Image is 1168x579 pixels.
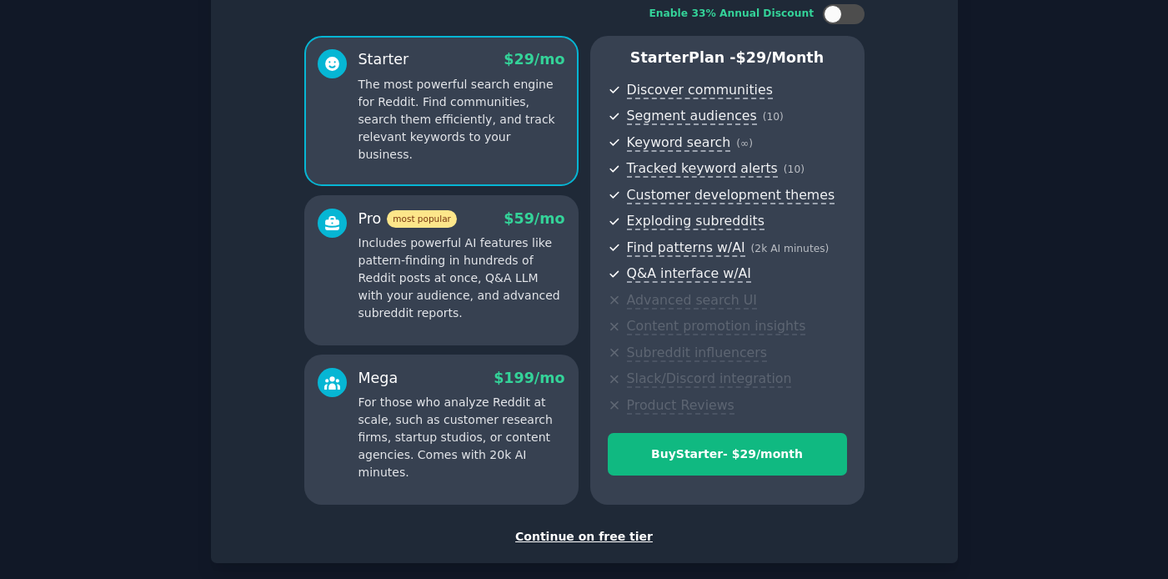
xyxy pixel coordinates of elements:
[504,51,564,68] span: $ 29 /mo
[627,265,751,283] span: Q&A interface w/AI
[627,239,745,257] span: Find patterns w/AI
[609,446,846,463] div: Buy Starter - $ 29 /month
[627,292,757,310] span: Advanced search UI
[627,370,792,388] span: Slack/Discord integration
[494,370,564,386] span: $ 199 /mo
[228,528,940,546] div: Continue on free tier
[751,243,830,254] span: ( 2k AI minutes )
[627,318,806,335] span: Content promotion insights
[627,160,778,178] span: Tracked keyword alerts
[358,368,399,389] div: Mega
[763,111,784,123] span: ( 10 )
[627,345,767,362] span: Subreddit influencers
[504,210,564,227] span: $ 59 /mo
[627,134,731,152] span: Keyword search
[387,210,457,228] span: most popular
[627,82,773,99] span: Discover communities
[627,108,757,125] span: Segment audiences
[358,209,457,229] div: Pro
[608,433,847,476] button: BuyStarter- $29/month
[627,187,835,204] span: Customer development themes
[627,213,764,230] span: Exploding subreddits
[649,7,815,22] div: Enable 33% Annual Discount
[736,49,825,66] span: $ 29 /month
[358,394,565,481] p: For those who analyze Reddit at scale, such as customer research firms, startup studios, or conte...
[608,48,847,68] p: Starter Plan -
[358,234,565,322] p: Includes powerful AI features like pattern-finding in hundreds of Reddit posts at once, Q&A LLM w...
[627,397,734,415] span: Product Reviews
[358,76,565,164] p: The most powerful search engine for Reddit. Find communities, search them efficiently, and track ...
[784,164,805,175] span: ( 10 )
[358,49,409,70] div: Starter
[736,138,753,149] span: ( ∞ )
